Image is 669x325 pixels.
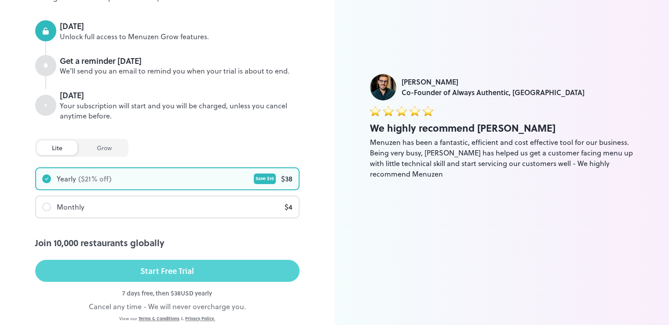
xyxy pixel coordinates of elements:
[383,106,394,116] img: star
[254,174,276,184] div: Save $ 10
[57,174,76,184] div: Yearly
[35,301,300,312] div: Cancel any time - We will never overcharge you.
[60,101,300,121] div: Your subscription will start and you will be charged, unless you cancel anytime before.
[409,106,420,116] img: star
[35,315,300,322] div: View our &
[35,236,300,249] div: Join 10,000 restaurants globally
[185,315,215,321] a: Privacy Policy.
[285,202,292,212] div: $ 4
[60,89,300,101] div: [DATE]
[60,32,300,42] div: Unlock full access to Menuzen Grow features.
[60,55,300,66] div: Get a reminder [DATE]
[370,74,396,100] img: Jade Hajj
[37,140,77,155] div: lite
[370,137,634,179] div: Menuzen has been a fantastic, efficient and cost effective tool for our business. Being very busy...
[423,106,433,116] img: star
[78,174,112,184] div: ($ 21 % off)
[57,202,84,212] div: Monthly
[140,264,194,277] div: Start Free Trial
[281,174,292,184] div: $ 38
[35,260,300,282] button: Start Free Trial
[60,20,300,32] div: [DATE]
[35,288,300,298] div: 7 days free, then $ 38 USD yearly
[139,315,179,321] a: Terms & Conditions
[402,77,585,87] div: [PERSON_NAME]
[402,87,585,98] div: Co-Founder of Always Authentic, [GEOGRAPHIC_DATA]
[396,106,407,116] img: star
[370,106,380,116] img: star
[82,140,127,155] div: grow
[370,121,634,135] div: We highly recommend [PERSON_NAME]
[60,66,300,76] div: We’ll send you an email to remind you when your trial is about to end.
